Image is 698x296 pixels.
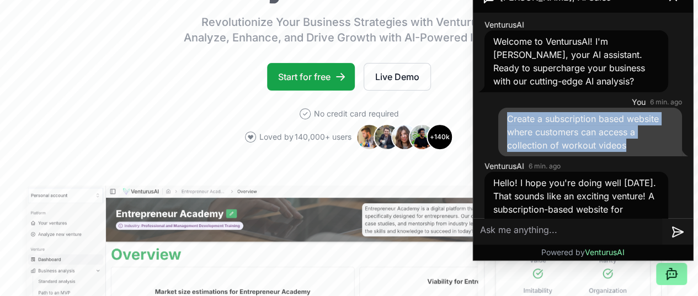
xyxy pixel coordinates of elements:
[632,97,646,108] span: You
[267,63,355,91] a: Start for free
[493,176,659,242] p: Hello! I hope you're doing well [DATE]. That sounds like an exciting venture! A subscription-base...
[507,113,659,151] span: Create a subscription based website where customers can access a collection of workout videos
[541,247,625,258] p: Powered by
[650,98,682,107] time: 6 min. ago
[493,36,645,87] span: Welcome to VenturusAI! I'm [PERSON_NAME], your AI assistant. Ready to supercharge your business w...
[364,63,431,91] a: Live Demo
[585,247,625,257] span: VenturusAI
[356,124,382,150] img: Avatar 1
[409,124,435,150] img: Avatar 4
[484,19,524,30] span: VenturusAI
[484,161,524,172] span: VenturusAI
[529,162,561,171] time: 6 min. ago
[374,124,400,150] img: Avatar 2
[391,124,418,150] img: Avatar 3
